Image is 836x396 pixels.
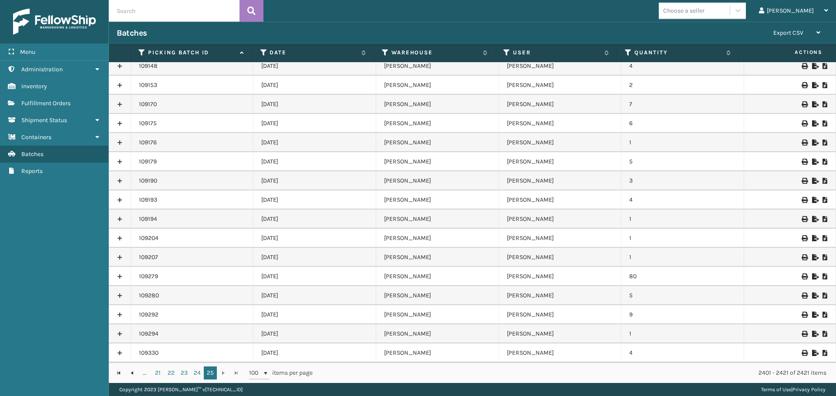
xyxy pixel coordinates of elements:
[376,210,499,229] td: [PERSON_NAME]
[21,133,51,141] span: Containers
[823,254,828,260] i: Print Picklist
[21,83,47,90] span: Inventory
[131,286,254,305] td: 109280
[621,343,744,363] td: 4
[376,248,499,267] td: [PERSON_NAME]
[621,305,744,324] td: 9
[621,114,744,133] td: 6
[621,210,744,229] td: 1
[21,100,71,107] span: Fulfillment Orders
[812,254,817,260] i: Export to .xls
[152,366,165,379] a: 21
[812,312,817,318] i: Export to .xls
[621,171,744,190] td: 3
[823,312,828,318] i: Print Picklist
[823,197,828,203] i: Print Picklist
[812,293,817,299] i: Export to .xls
[823,178,828,184] i: Print Picklist
[792,386,826,393] a: Privacy Policy
[812,82,817,88] i: Export to .xls
[621,76,744,95] td: 2
[131,343,254,363] td: 109330
[253,267,376,286] td: [DATE]
[376,343,499,363] td: [PERSON_NAME]
[165,366,178,379] a: 22
[131,210,254,229] td: 109194
[499,133,622,152] td: [PERSON_NAME]
[802,273,807,280] i: Print Picklist Labels
[253,286,376,305] td: [DATE]
[376,171,499,190] td: [PERSON_NAME]
[742,45,828,60] span: Actions
[376,229,499,248] td: [PERSON_NAME]
[21,116,67,124] span: Shipment Status
[131,229,254,248] td: 109204
[253,190,376,210] td: [DATE]
[131,248,254,267] td: 109207
[823,216,828,222] i: Print Picklist
[178,366,191,379] a: 23
[802,254,807,260] i: Print Picklist Labels
[823,82,828,88] i: Print Picklist
[131,305,254,324] td: 109292
[376,305,499,324] td: [PERSON_NAME]
[253,114,376,133] td: [DATE]
[621,133,744,152] td: 1
[376,95,499,114] td: [PERSON_NAME]
[253,324,376,343] td: [DATE]
[499,267,622,286] td: [PERSON_NAME]
[131,171,254,190] td: 109190
[812,140,817,146] i: Export to .xls
[761,383,826,396] div: |
[812,178,817,184] i: Export to .xls
[325,369,826,377] div: 2401 - 2421 of 2421 items
[249,366,313,379] span: items per page
[621,95,744,114] td: 7
[131,57,254,76] td: 109148
[802,140,807,146] i: Print Picklist Labels
[117,28,147,38] h3: Batches
[802,235,807,241] i: Print Picklist Labels
[13,9,96,35] img: logo
[499,57,622,76] td: [PERSON_NAME]
[823,120,828,126] i: Print Picklist
[499,114,622,133] td: [PERSON_NAME]
[823,350,828,356] i: Print Picklist
[802,120,807,126] i: Print Picklist Labels
[112,366,125,379] a: Go to the first page
[802,197,807,203] i: Print Picklist Labels
[148,49,235,57] label: Picking batch ID
[663,6,705,15] div: Choose a seller
[20,48,35,56] span: Menu
[376,152,499,171] td: [PERSON_NAME]
[191,366,204,379] a: 24
[138,366,152,379] a: ...
[621,190,744,210] td: 4
[802,101,807,107] i: Print Picklist Labels
[761,386,791,393] a: Terms of Use
[376,286,499,305] td: [PERSON_NAME]
[499,286,622,305] td: [PERSON_NAME]
[131,95,254,114] td: 109170
[634,49,721,57] label: Quantity
[802,178,807,184] i: Print Picklist Labels
[131,76,254,95] td: 109153
[21,167,43,175] span: Reports
[253,305,376,324] td: [DATE]
[499,95,622,114] td: [PERSON_NAME]
[499,324,622,343] td: [PERSON_NAME]
[21,150,44,158] span: Batches
[621,248,744,267] td: 1
[823,159,828,165] i: Print Picklist
[499,229,622,248] td: [PERSON_NAME]
[131,267,254,286] td: 109279
[131,152,254,171] td: 109179
[823,235,828,241] i: Print Picklist
[253,229,376,248] td: [DATE]
[802,63,807,69] i: Print Picklist Labels
[253,152,376,171] td: [DATE]
[802,159,807,165] i: Print Picklist Labels
[131,133,254,152] td: 109176
[621,267,744,286] td: 80
[131,324,254,343] td: 109294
